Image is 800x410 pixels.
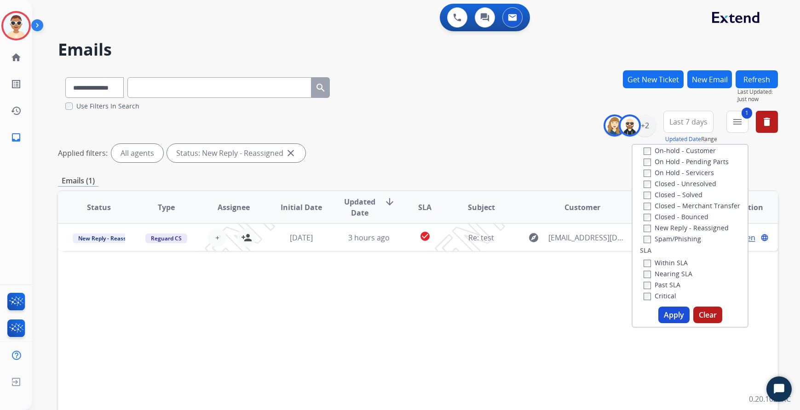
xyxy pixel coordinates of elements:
button: Refresh [736,70,778,88]
button: Apply [658,307,690,323]
input: Spam/Phishing [644,236,651,243]
label: Closed – Merchant Transfer [644,201,740,210]
mat-icon: close [285,148,296,159]
svg: Open Chat [773,383,786,396]
input: On Hold - Servicers [644,170,651,177]
span: Re: test [468,233,494,243]
button: New Email [687,70,732,88]
mat-icon: search [315,82,326,93]
mat-icon: delete [761,116,772,127]
span: Range [665,135,717,143]
input: Closed - Unresolved [644,181,651,188]
span: Last 7 days [669,120,708,124]
input: Nearing SLA [644,271,651,278]
button: + [208,228,226,247]
h2: Emails [58,40,778,59]
label: Closed – Solved [644,190,702,199]
div: All agents [111,144,163,162]
label: Spam/Phishing [644,234,701,243]
span: 1 [742,108,752,119]
label: SLA [640,246,651,255]
mat-icon: menu [732,116,743,127]
input: Critical [644,293,651,300]
label: New Reply - Reassigned [644,223,729,232]
label: Past SLA [644,280,680,289]
label: Closed - Bounced [644,212,708,221]
span: [EMAIL_ADDRESS][DOMAIN_NAME] [548,232,627,243]
label: Closed - Unresolved [644,179,716,188]
mat-icon: explore [528,232,539,243]
span: New Reply - Reassigned [73,233,146,243]
mat-icon: person_add [241,232,252,243]
label: On Hold - Servicers [644,168,714,177]
span: Status [87,202,111,213]
input: Closed – Merchant Transfer [644,203,651,210]
span: 3 hours ago [348,233,390,243]
mat-icon: history [11,105,22,116]
button: Start Chat [766,376,792,402]
span: Just now [737,96,778,103]
span: + [215,232,219,243]
span: Customer [564,202,600,213]
button: Get New Ticket [623,70,684,88]
span: Subject [468,202,495,213]
mat-icon: arrow_downward [384,196,395,207]
button: Clear [693,307,722,323]
span: Assignee [218,202,250,213]
div: +2 [634,114,656,137]
label: Within SLA [644,258,688,267]
button: Last 7 days [663,111,714,133]
label: Critical [644,291,676,300]
input: Past SLA [644,282,651,289]
mat-icon: inbox [11,132,22,143]
img: avatar [3,13,29,39]
span: Last Updated: [737,88,778,96]
div: Status: New Reply - Reassigned [167,144,305,162]
button: Updated Date [665,136,701,143]
span: Updated Date [343,196,377,218]
input: Closed - Bounced [644,214,651,221]
p: Emails (1) [58,175,98,187]
mat-icon: list_alt [11,79,22,90]
label: On-hold - Customer [644,146,716,155]
span: Type [158,202,175,213]
input: On Hold - Pending Parts [644,159,651,166]
label: On Hold [644,302,680,311]
p: Applied filters: [58,148,108,159]
input: Within SLA [644,260,651,267]
label: Use Filters In Search [76,102,139,111]
button: 1 [726,111,748,133]
mat-icon: language [760,233,769,242]
input: New Reply - Reassigned [644,225,651,232]
label: Nearing SLA [644,269,692,278]
mat-icon: check_circle [420,231,431,242]
mat-icon: home [11,52,22,63]
p: 0.20.1027RC [749,393,791,404]
span: Initial Date [281,202,322,213]
span: SLA [418,202,432,213]
label: On Hold - Pending Parts [644,157,729,166]
input: On-hold - Customer [644,148,651,155]
span: Reguard CS [145,233,187,243]
span: [DATE] [290,233,313,243]
input: Closed – Solved [644,192,651,199]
